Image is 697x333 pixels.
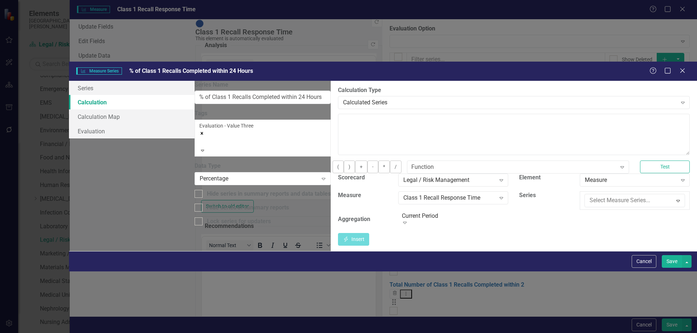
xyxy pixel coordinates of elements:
button: - [367,161,378,173]
label: Tags [195,109,331,118]
button: Insert [338,233,369,246]
label: Scorecard [338,174,365,182]
a: Calculation Map [69,109,195,124]
div: Measure [585,176,677,184]
a: Calculation [69,95,195,109]
div: Hide series in summary reports and data tables [207,190,331,198]
button: ( [333,161,344,173]
label: Calculation Type [338,86,690,95]
div: Calculated Series [343,99,677,107]
div: Remove [object Object] [199,129,326,137]
button: Cancel [632,255,656,268]
div: Percentage [200,175,318,183]
a: Series [69,81,195,95]
span: Measure Series [76,67,122,75]
button: Save [662,255,682,268]
button: / [390,161,402,173]
div: Class 1 Recall Response Time [403,194,496,202]
div: Current Period [402,212,509,220]
button: Test [640,161,690,173]
label: Aggregation [338,215,370,224]
a: Evaluation [69,124,195,138]
button: ) [344,161,355,173]
div: Legal / Risk Management [403,176,496,184]
label: Element [519,174,541,182]
div: Lock series for updaters [207,217,271,226]
button: + [355,161,367,173]
label: Measure [338,191,361,200]
span: % of Class 1 Recalls Completed within 24 Hours [129,67,253,74]
div: Function [411,163,434,171]
label: Series [519,191,536,200]
label: Series Name [195,81,331,89]
span: Evaluation - Value Three [199,123,253,129]
div: Hide series in summary reports [207,204,289,212]
input: Series Name [195,91,331,104]
label: Data Type [195,162,331,170]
